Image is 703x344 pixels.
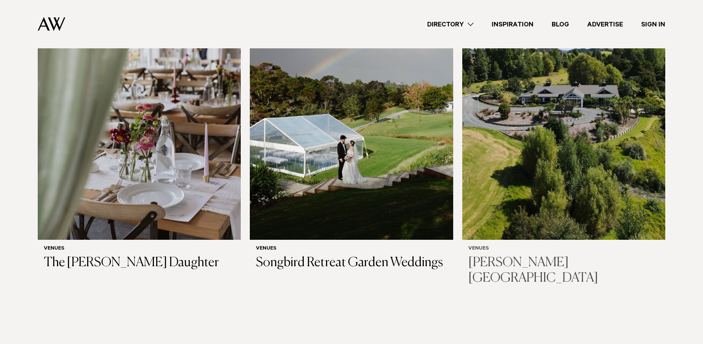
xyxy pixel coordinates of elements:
a: Blog [543,19,578,29]
h6: Venues [256,246,447,252]
img: Auckland Weddings Logo [38,17,65,31]
h3: Songbird Retreat Garden Weddings [256,255,447,271]
a: Directory [418,19,483,29]
h3: [PERSON_NAME][GEOGRAPHIC_DATA] [468,255,659,286]
a: Sign In [632,19,674,29]
h3: The [PERSON_NAME] Daughter [44,255,235,271]
h6: Venues [468,246,659,252]
a: Advertise [578,19,632,29]
a: Inspiration [483,19,543,29]
h6: Venues [44,246,235,252]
